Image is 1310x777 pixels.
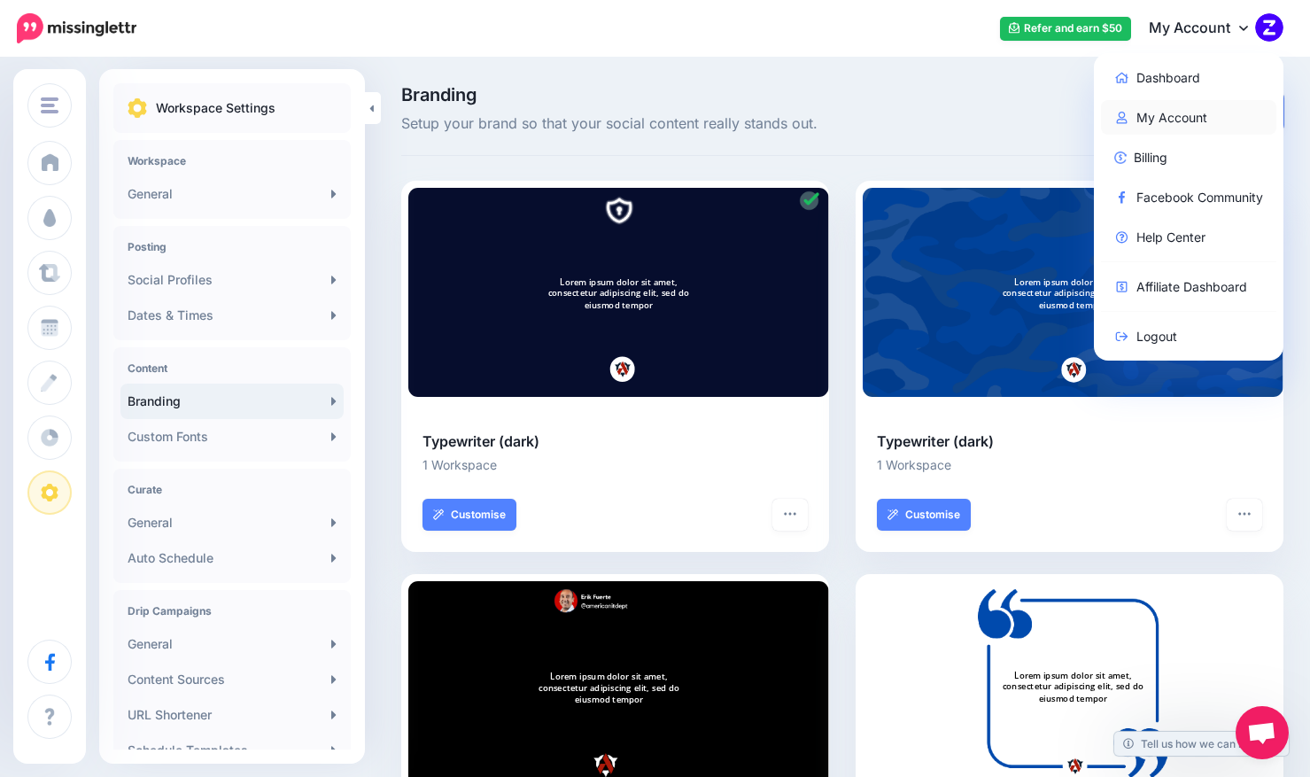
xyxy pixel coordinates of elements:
a: General [120,505,344,540]
a: Dates & Times [120,298,344,333]
span: Branding [401,86,981,104]
a: Facebook Community [1101,180,1277,214]
a: General [120,176,344,212]
img: Missinglettr [17,13,136,43]
div: Lorem ipsum dolor sit amet, consectetur adipiscing elit, sed do eiusmod tempor [998,276,1147,311]
div: Open chat [1236,706,1289,759]
p: Workspace Settings [156,97,275,119]
span: Setup your brand so that your social content really stands out. [401,113,981,136]
a: General [120,626,344,662]
h4: Curate [128,483,337,496]
a: Billing [1101,140,1277,175]
h4: Content [128,361,337,375]
a: Social Profiles [120,262,344,298]
img: menu.png [41,97,58,113]
a: URL Shortener [120,697,344,733]
a: Logout [1101,319,1277,354]
div: My Account [1094,53,1284,361]
a: My Account [1101,100,1277,135]
a: Content Sources [120,662,344,697]
a: Schedule Templates [120,733,344,768]
a: Dashboard [1101,60,1277,95]
h4: Posting [128,240,337,253]
a: Customise [422,499,516,531]
div: Lorem ipsum dolor sit amet, consectetur adipiscing elit, sed do eiusmod tempor [534,670,683,705]
a: Refer and earn $50 [1000,17,1131,41]
a: Affiliate Dashboard [1101,269,1277,304]
a: Branding [120,384,344,419]
li: 1 Workspace [422,455,808,475]
div: Lorem ipsum dolor sit amet, consectetur adipiscing elit, sed do eiusmod tempor [544,276,693,311]
img: revenue-blue.png [1114,152,1127,164]
h4: Drip Campaigns [128,604,337,618]
a: Custom Fonts [120,419,344,455]
a: My Account [1131,7,1283,51]
a: Tell us how we can improve [1114,732,1289,756]
div: Lorem ipsum dolor sit amet, consectetur adipiscing elit, sed do eiusmod tempor [998,669,1147,704]
b: Typewriter (dark) [422,432,539,450]
a: Help Center [1101,220,1277,254]
img: checked.png [798,190,820,212]
a: Customise [877,499,971,531]
a: Auto Schedule [120,540,344,576]
b: Typewriter (dark) [877,432,994,450]
h4: Workspace [128,154,337,167]
img: settings.png [128,98,147,118]
li: 1 Workspace [877,455,1262,475]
